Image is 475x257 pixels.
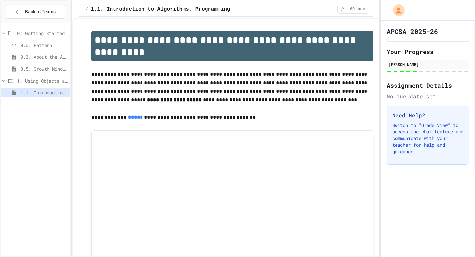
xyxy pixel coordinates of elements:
span: 0.2. About the AP CSA Exam [20,54,68,60]
span: 0.5. Growth Mindset [20,65,68,72]
h3: Need Help? [392,111,463,119]
iframe: chat widget [447,231,468,250]
div: [PERSON_NAME] [389,61,467,67]
span: 1. Using Objects and Methods [17,77,68,84]
span: / [86,7,88,12]
div: My Account [386,3,406,18]
span: 1.1. Introduction to Algorithms, Programming, and Compilers [20,89,68,96]
h2: Your Progress [387,47,469,56]
h1: APCSA 2025-26 [387,27,438,36]
h2: Assignment Details [387,81,469,90]
span: Back to Teams [25,8,56,15]
span: 0.0. Pattern [20,42,68,49]
p: Switch to "Grade View" to access the chat feature and communicate with your teacher for help and ... [392,122,463,155]
span: 60 [347,7,358,12]
div: No due date set [387,92,469,100]
button: Back to Teams [6,5,65,19]
span: min [358,7,365,12]
iframe: chat widget [420,202,468,230]
span: 1.1. Introduction to Algorithms, Programming, and Compilers [91,5,278,13]
span: 0: Getting Started [17,30,68,37]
